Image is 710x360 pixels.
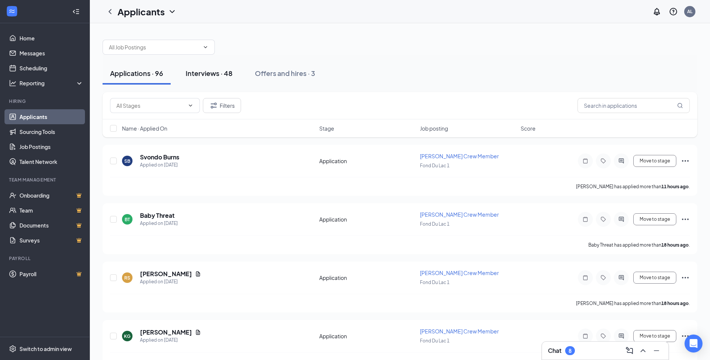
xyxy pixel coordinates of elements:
div: Offers and hires · 3 [255,68,315,78]
svg: ChevronUp [639,346,647,355]
svg: WorkstreamLogo [8,7,16,15]
button: Minimize [650,345,662,357]
div: Application [319,332,415,340]
input: All Stages [116,101,185,110]
svg: ActiveChat [617,216,626,222]
a: Talent Network [19,154,83,169]
span: [PERSON_NAME] Crew Member [420,328,499,335]
svg: Note [581,275,590,281]
button: Move to stage [633,330,676,342]
span: Fond Du Lac 1 [420,338,450,344]
span: Fond Du Lac 1 [420,221,450,227]
span: [PERSON_NAME] Crew Member [420,211,499,218]
span: [PERSON_NAME] Crew Member [420,269,499,276]
div: Applied on [DATE] [140,220,178,227]
b: 18 hours ago [661,242,689,248]
svg: ChevronDown [168,7,177,16]
div: Applied on [DATE] [140,161,179,169]
svg: Collapse [72,8,80,15]
a: TeamCrown [19,203,83,218]
div: AL [687,8,692,15]
svg: Tag [599,158,608,164]
div: Switch to admin view [19,345,72,353]
svg: Tag [599,216,608,222]
svg: ComposeMessage [625,346,634,355]
h5: Baby Threat [140,211,175,220]
div: Reporting [19,79,84,87]
a: DocumentsCrown [19,218,83,233]
svg: MagnifyingGlass [677,103,683,109]
b: 11 hours ago [661,184,689,189]
div: RS [124,275,130,281]
a: PayrollCrown [19,266,83,281]
svg: Document [195,329,201,335]
div: SB [124,158,130,164]
h5: Svondo Burns [140,153,179,161]
svg: ChevronDown [188,103,194,109]
b: 18 hours ago [661,300,689,306]
span: Name · Applied On [122,125,167,132]
a: OnboardingCrown [19,188,83,203]
div: Applications · 96 [110,68,163,78]
svg: ActiveChat [617,333,626,339]
svg: Settings [9,345,16,353]
h1: Applicants [118,5,165,18]
button: Filter Filters [203,98,241,113]
div: Open Intercom Messenger [685,335,703,353]
svg: Ellipses [681,273,690,282]
button: Move to stage [633,272,676,284]
svg: ActiveChat [617,275,626,281]
div: Application [319,157,415,165]
div: Application [319,274,415,281]
svg: Ellipses [681,215,690,224]
h5: [PERSON_NAME] [140,328,192,336]
div: 8 [569,348,572,354]
button: ComposeMessage [624,345,636,357]
div: Applied on [DATE] [140,336,201,344]
a: Applicants [19,109,83,124]
span: Job posting [420,125,448,132]
svg: Ellipses [681,332,690,341]
a: Messages [19,46,83,61]
p: Baby Threat has applied more than . [588,242,690,248]
svg: Document [195,271,201,277]
div: BT [125,216,130,223]
svg: Minimize [652,346,661,355]
div: KG [124,333,131,339]
div: Applied on [DATE] [140,278,201,286]
div: Payroll [9,255,82,262]
svg: ActiveChat [617,158,626,164]
a: Scheduling [19,61,83,76]
a: Home [19,31,83,46]
svg: Ellipses [681,156,690,165]
input: All Job Postings [109,43,199,51]
svg: Tag [599,275,608,281]
svg: Analysis [9,79,16,87]
svg: Note [581,158,590,164]
p: [PERSON_NAME] has applied more than . [576,300,690,306]
span: Score [521,125,536,132]
span: Fond Du Lac 1 [420,163,450,168]
button: Move to stage [633,213,676,225]
a: Sourcing Tools [19,124,83,139]
a: SurveysCrown [19,233,83,248]
div: Hiring [9,98,82,104]
a: Job Postings [19,139,83,154]
span: [PERSON_NAME] Crew Member [420,153,499,159]
svg: ChevronDown [202,44,208,50]
span: Stage [319,125,334,132]
input: Search in applications [578,98,690,113]
svg: Tag [599,333,608,339]
svg: Note [581,216,590,222]
button: ChevronUp [637,345,649,357]
svg: ChevronLeft [106,7,115,16]
p: [PERSON_NAME] has applied more than . [576,183,690,190]
svg: Notifications [652,7,661,16]
div: Interviews · 48 [186,68,232,78]
h5: [PERSON_NAME] [140,270,192,278]
span: Fond Du Lac 1 [420,280,450,285]
svg: QuestionInfo [669,7,678,16]
div: Team Management [9,177,82,183]
button: Move to stage [633,155,676,167]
